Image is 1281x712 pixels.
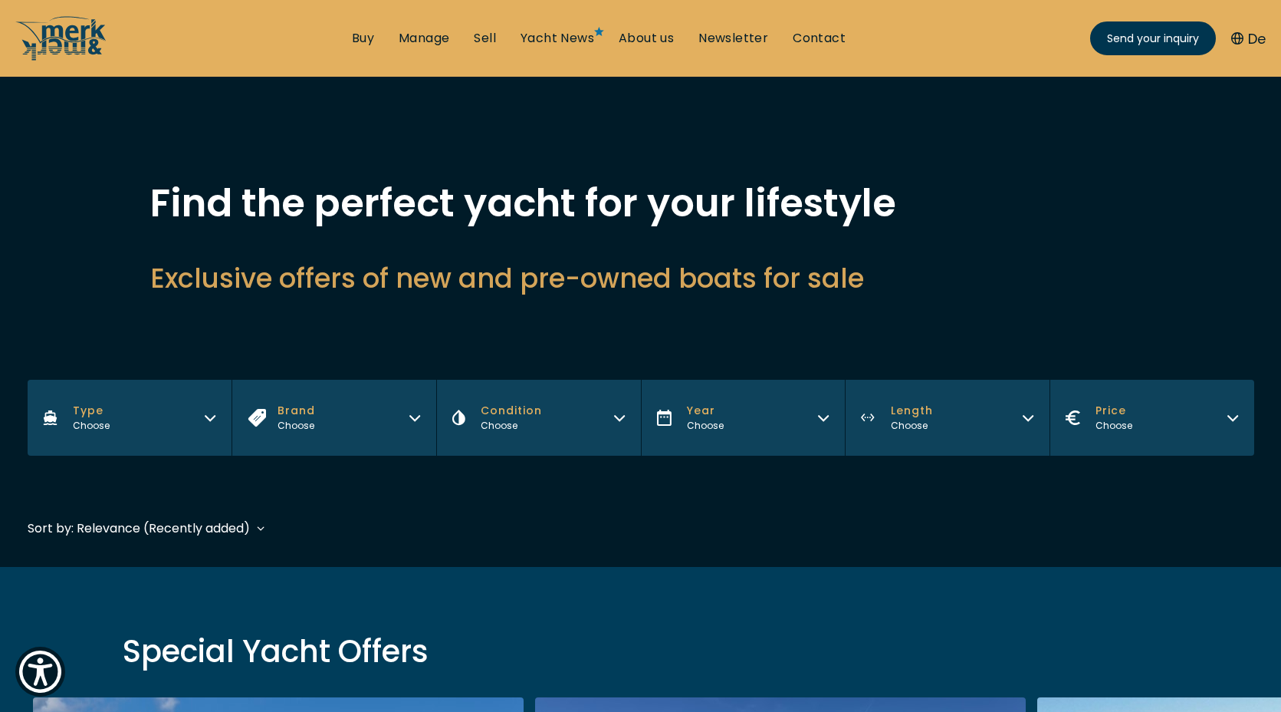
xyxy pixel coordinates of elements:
[73,419,110,433] div: Choose
[278,403,315,419] span: Brand
[698,30,768,47] a: Newsletter
[15,647,65,697] button: Show Accessibility Preferences
[687,419,724,433] div: Choose
[641,380,846,456] button: YearChoose
[1049,380,1254,456] button: PriceChoose
[1090,21,1216,55] a: Send your inquiry
[352,30,374,47] a: Buy
[232,380,436,456] button: BrandChoose
[28,519,250,538] div: Sort by: Relevance (Recently added)
[619,30,674,47] a: About us
[1107,31,1199,47] span: Send your inquiry
[845,380,1049,456] button: LengthChoose
[474,30,496,47] a: Sell
[73,403,110,419] span: Type
[150,259,1132,297] h2: Exclusive offers of new and pre-owned boats for sale
[481,419,542,433] div: Choose
[15,48,107,66] a: /
[481,403,542,419] span: Condition
[278,419,315,433] div: Choose
[1231,28,1266,49] button: De
[1095,403,1132,419] span: Price
[150,184,1132,222] h1: Find the perfect yacht for your lifestyle
[399,30,449,47] a: Manage
[521,30,594,47] a: Yacht News
[891,403,933,419] span: Length
[436,380,641,456] button: ConditionChoose
[793,30,846,47] a: Contact
[687,403,724,419] span: Year
[28,380,232,456] button: TypeChoose
[1095,419,1132,433] div: Choose
[891,419,933,433] div: Choose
